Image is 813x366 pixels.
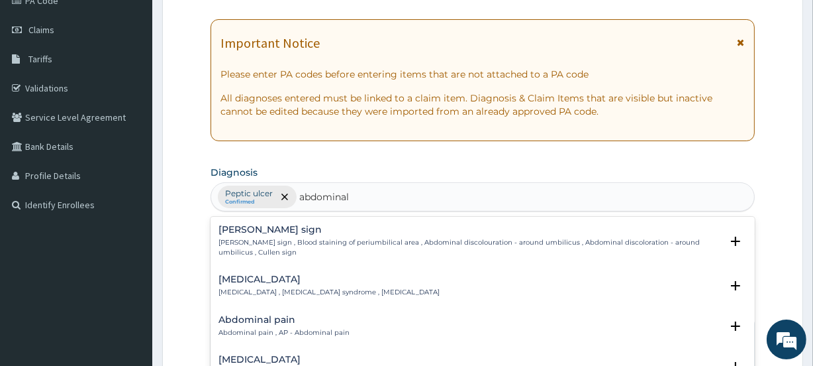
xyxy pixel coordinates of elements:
[220,36,320,50] h1: Important Notice
[218,238,720,257] p: [PERSON_NAME] sign , Blood staining of periumbilical area , Abdominal discolouration - around umb...
[220,68,744,81] p: Please enter PA codes before entering items that are not attached to a PA code
[218,274,440,284] h4: [MEDICAL_DATA]
[218,288,440,297] p: [MEDICAL_DATA] , [MEDICAL_DATA] syndrome , [MEDICAL_DATA]
[218,355,340,365] h4: [MEDICAL_DATA]
[728,278,743,294] i: open select status
[28,53,52,65] span: Tariffs
[225,188,273,199] p: Peptic ulcer
[211,166,258,179] label: Diagnosis
[217,7,249,38] div: Minimize live chat window
[225,199,273,206] small: Confirmed
[728,233,743,249] i: open select status
[7,233,252,280] textarea: Type your message and hit 'Enter'
[24,66,54,99] img: d_794563401_company_1708531726252_794563401
[69,74,222,91] div: Chat with us now
[218,315,350,325] h4: Abdominal pain
[28,24,54,36] span: Claims
[279,191,291,203] span: remove selection option
[728,318,743,334] i: open select status
[218,328,350,337] p: Abdominal pain , AP - Abdominal pain
[77,103,183,237] span: We're online!
[218,225,720,235] h4: [PERSON_NAME] sign
[220,91,744,118] p: All diagnoses entered must be linked to a claim item. Diagnosis & Claim Items that are visible bu...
